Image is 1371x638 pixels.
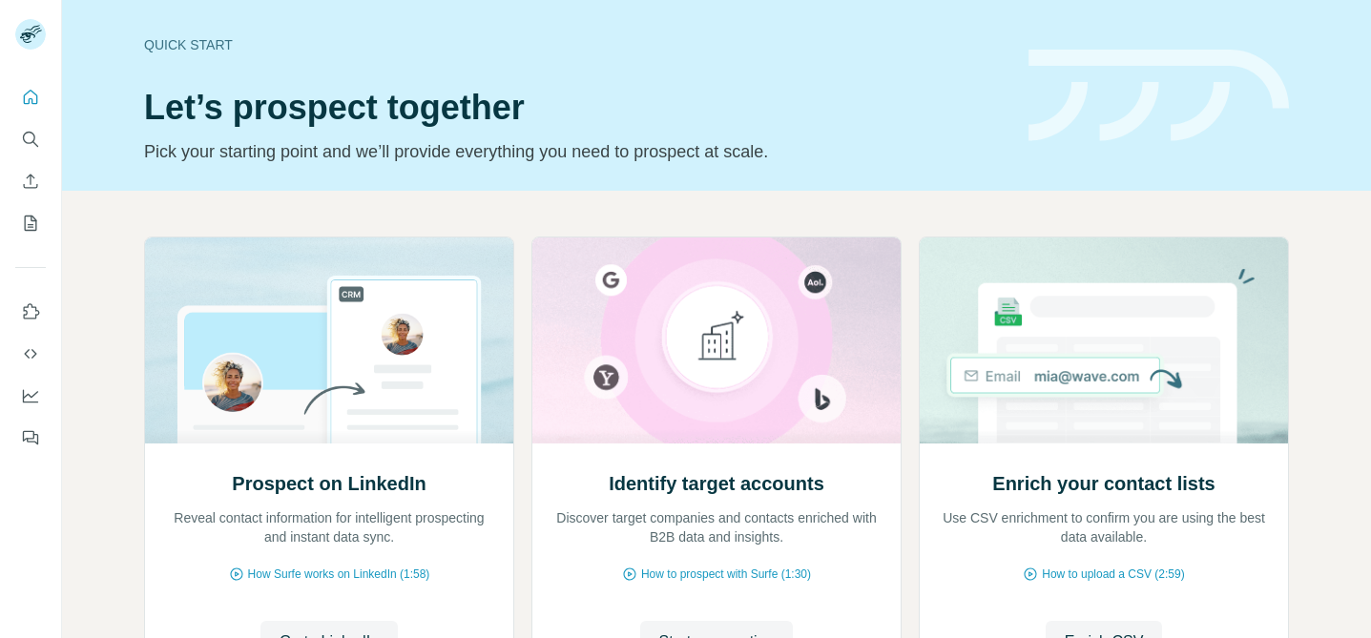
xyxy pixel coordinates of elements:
[1042,566,1184,583] span: How to upload a CSV (2:59)
[992,470,1215,497] h2: Enrich your contact lists
[144,35,1006,54] div: Quick start
[939,508,1269,546] p: Use CSV enrichment to confirm you are using the best data available.
[15,122,46,156] button: Search
[919,237,1289,443] img: Enrich your contact lists
[248,566,430,583] span: How Surfe works on LinkedIn (1:58)
[15,80,46,114] button: Quick start
[1028,50,1289,142] img: banner
[15,164,46,198] button: Enrich CSV
[15,295,46,329] button: Use Surfe on LinkedIn
[144,237,514,443] img: Prospect on LinkedIn
[531,237,902,443] img: Identify target accounts
[232,470,426,497] h2: Prospect on LinkedIn
[15,379,46,413] button: Dashboard
[164,508,494,546] p: Reveal contact information for intelligent prospecting and instant data sync.
[641,566,811,583] span: How to prospect with Surfe (1:30)
[15,337,46,371] button: Use Surfe API
[551,508,882,546] p: Discover target companies and contacts enriched with B2B data and insights.
[144,89,1006,127] h1: Let’s prospect together
[15,206,46,240] button: My lists
[609,470,824,497] h2: Identify target accounts
[15,421,46,455] button: Feedback
[144,138,1006,165] p: Pick your starting point and we’ll provide everything you need to prospect at scale.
